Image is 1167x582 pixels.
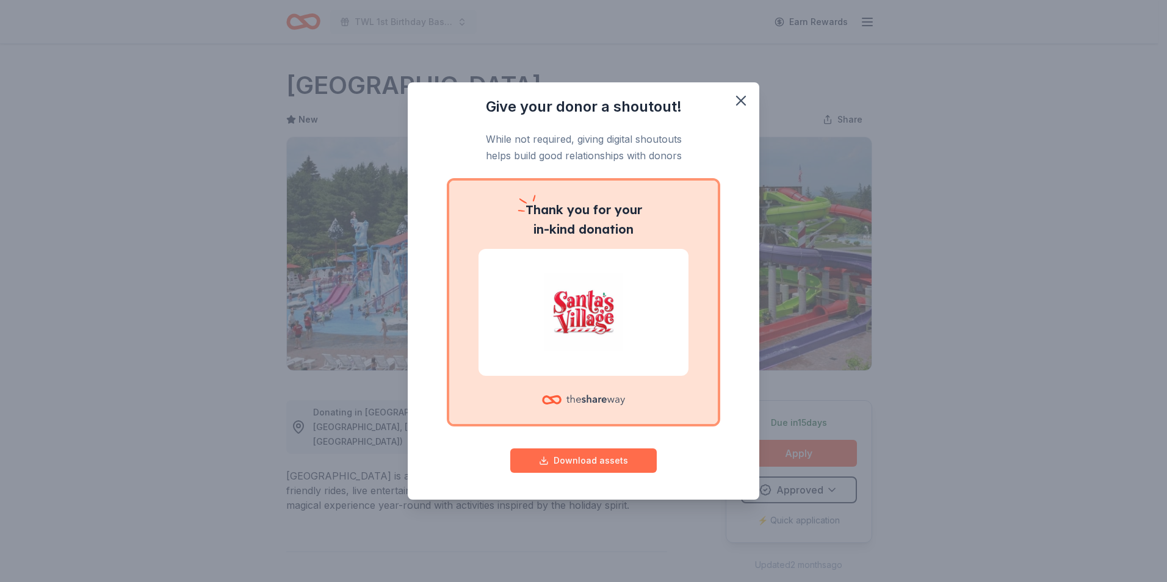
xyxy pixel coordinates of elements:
h3: Give your donor a shoutout! [432,97,735,117]
img: Santa's Village [493,273,674,351]
p: you for your in-kind donation [479,200,688,239]
span: Thank [526,202,563,217]
p: While not required, giving digital shoutouts helps build good relationships with donors [432,131,735,163]
button: Download assets [510,448,657,473]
